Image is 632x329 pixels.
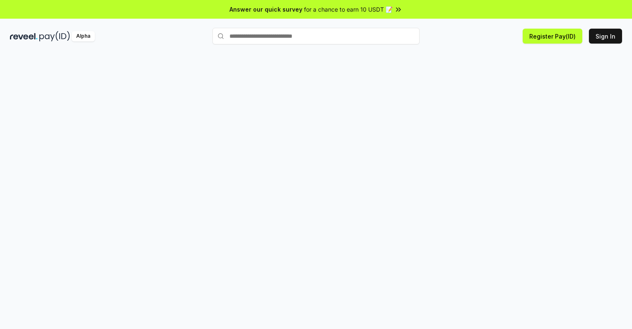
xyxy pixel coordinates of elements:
[304,5,393,14] span: for a chance to earn 10 USDT 📝
[72,31,95,41] div: Alpha
[589,29,622,44] button: Sign In
[39,31,70,41] img: pay_id
[229,5,302,14] span: Answer our quick survey
[523,29,582,44] button: Register Pay(ID)
[10,31,38,41] img: reveel_dark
